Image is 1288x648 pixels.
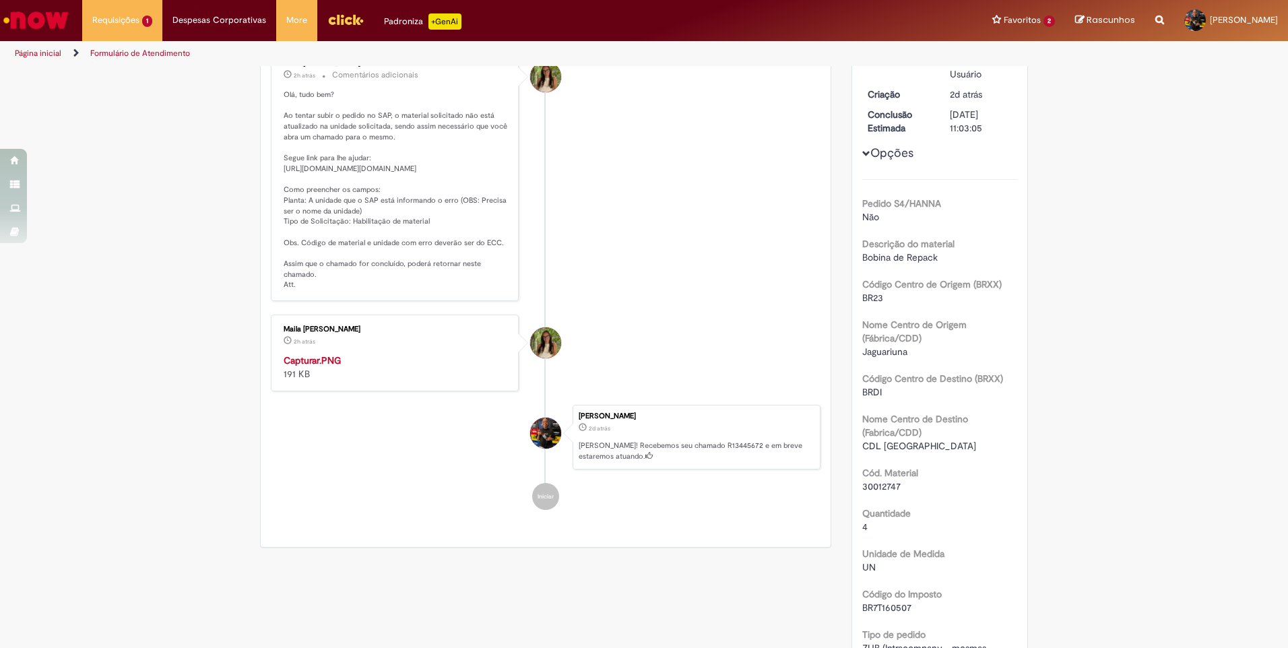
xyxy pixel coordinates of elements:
p: +GenAi [428,13,461,30]
div: Maila Melissa De Oliveira [530,61,561,92]
ul: Trilhas de página [10,41,849,66]
a: Rascunhos [1075,14,1135,27]
span: 2h atrás [294,71,315,79]
span: 2 [1043,15,1055,27]
div: Maila [PERSON_NAME] [284,325,508,333]
span: Favoritos [1004,13,1041,27]
span: Não [862,211,879,223]
div: 25/08/2025 17:03:02 [950,88,1012,101]
span: Rascunhos [1087,13,1135,26]
span: BRDI [862,386,882,398]
img: ServiceNow [1,7,71,34]
small: Comentários adicionais [332,69,418,81]
span: Bobina de Repack [862,251,938,263]
span: Jaguariuna [862,346,907,358]
div: Padroniza [384,13,461,30]
b: Pedido S4/HANNA [862,197,941,209]
time: 27/08/2025 13:48:11 [294,337,315,346]
span: Requisições [92,13,139,27]
div: [DATE] 11:03:05 [950,108,1012,135]
div: Pendente Usuário [950,54,1012,81]
span: 1 [142,15,152,27]
a: Formulário de Atendimento [90,48,190,59]
div: Ana Clara Bernardo Francisco [530,418,561,449]
span: Despesas Corporativas [172,13,266,27]
p: [PERSON_NAME]! Recebemos seu chamado R13445672 e em breve estaremos atuando. [579,441,813,461]
div: 191 KB [284,354,508,381]
span: BR7T160507 [862,602,911,614]
b: Código do Imposto [862,588,942,600]
time: 25/08/2025 17:03:02 [950,88,982,100]
div: [PERSON_NAME] [579,412,813,420]
span: CDL [GEOGRAPHIC_DATA] [862,440,976,452]
time: 27/08/2025 13:48:25 [294,71,315,79]
time: 25/08/2025 17:03:02 [589,424,610,432]
p: Olá, tudo bem? Ao tentar subir o pedido no SAP, o material solicitado não está atualizado na unid... [284,90,508,290]
span: 30012747 [862,480,901,492]
b: Nome Centro de Destino (Fabrica/CDD) [862,413,968,439]
span: 2h atrás [294,337,315,346]
ul: Histórico de tíquete [271,35,820,523]
b: Quantidade [862,507,911,519]
dt: Conclusão Estimada [858,108,940,135]
b: Descrição do material [862,238,955,250]
a: Página inicial [15,48,61,59]
b: Unidade de Medida [862,548,944,560]
b: Código Centro de Destino (BRXX) [862,372,1003,385]
div: Maila Melissa De Oliveira [530,327,561,358]
b: Cód. Material [862,467,918,479]
dt: Criação [858,88,940,101]
span: 4 [862,521,868,533]
a: Capturar.PNG [284,354,341,366]
img: click_logo_yellow_360x200.png [327,9,364,30]
span: [PERSON_NAME] [1210,14,1278,26]
span: UN [862,561,876,573]
b: Tipo de pedido [862,628,926,641]
span: 2d atrás [589,424,610,432]
li: Ana Clara Bernardo Francisco [271,405,820,469]
b: Nome Centro de Origem (Fábrica/CDD) [862,319,967,344]
span: BR23 [862,292,883,304]
b: Código Centro de Origem (BRXX) [862,278,1002,290]
span: 2d atrás [950,88,982,100]
span: More [286,13,307,27]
